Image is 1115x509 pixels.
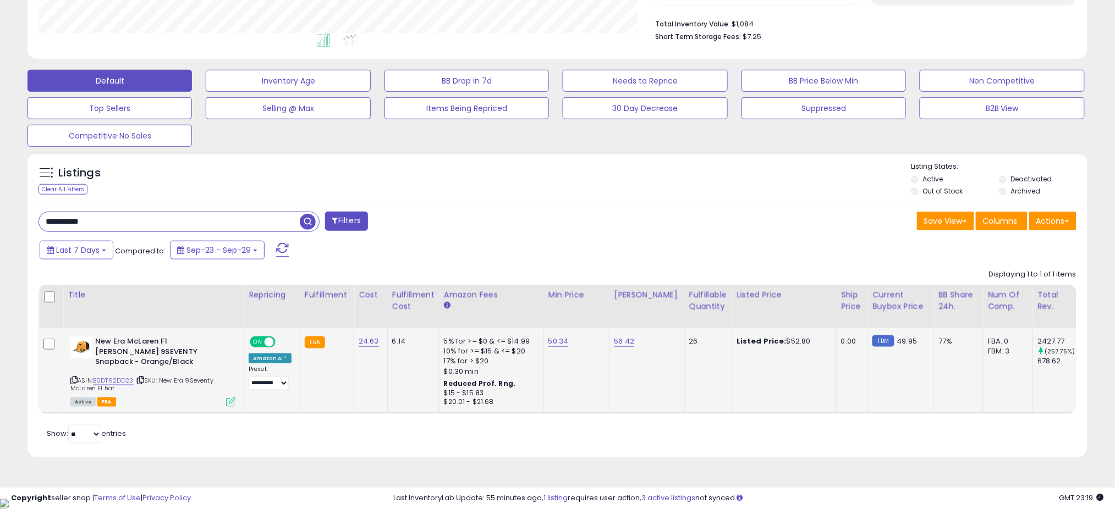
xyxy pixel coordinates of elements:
[655,16,1068,30] li: $1,084
[359,336,379,347] a: 24.63
[897,336,918,346] span: 49.95
[249,366,292,390] div: Preset:
[655,32,741,41] b: Short Term Storage Fees:
[40,241,113,259] button: Last 7 Days
[737,336,828,346] div: $52.80
[206,97,370,119] button: Selling @ Max
[1037,336,1082,346] div: 2427.77
[70,336,235,406] div: ASIN:
[548,289,605,301] div: Min Price
[249,353,292,363] div: Amazon AI *
[444,336,535,346] div: 5% for >= $0 & <= $14.99
[737,336,787,346] b: Listed Price:
[988,336,1024,346] div: FBA: 0
[938,336,975,346] div: 77%
[70,376,213,392] span: | SKU: New Era 9Seventy McLaren F1 hat
[444,301,451,311] small: Amazon Fees.
[976,212,1028,230] button: Columns
[741,70,906,92] button: BB Price Below Min
[28,97,192,119] button: Top Sellers
[11,493,191,504] div: seller snap | |
[548,336,569,347] a: 50.34
[56,245,100,256] span: Last 7 Days
[251,338,265,347] span: ON
[841,289,863,312] div: Ship Price
[743,31,761,42] span: $7.25
[1037,356,1082,366] div: 678.62
[325,212,368,231] button: Filters
[393,493,1104,504] div: Last InventoryLab Update: 55 minutes ago, requires user action, not synced.
[305,289,349,301] div: Fulfillment
[1010,174,1052,184] label: Deactivated
[444,289,539,301] div: Amazon Fees
[1059,493,1104,503] span: 2025-10-7 23:19 GMT
[274,338,292,347] span: OFF
[543,493,568,503] a: 1 listing
[872,335,894,347] small: FBM
[70,336,92,358] img: 41dLPxR9QuL._SL40_.jpg
[655,19,730,29] b: Total Inventory Value:
[28,70,192,92] button: Default
[444,389,535,398] div: $15 - $15.83
[93,376,134,385] a: B0DT92DD23
[641,493,695,503] a: 3 active listings
[385,70,549,92] button: BB Drop in 7d
[741,97,906,119] button: Suppressed
[917,212,974,230] button: Save View
[923,174,943,184] label: Active
[206,70,370,92] button: Inventory Age
[737,289,832,301] div: Listed Price
[614,289,680,301] div: [PERSON_NAME]
[305,336,325,348] small: FBA
[94,493,141,503] a: Terms of Use
[444,367,535,377] div: $0.30 min
[39,184,87,195] div: Clear All Filters
[444,397,535,407] div: $20.01 - $21.68
[1010,186,1040,196] label: Archived
[97,397,116,407] span: FBA
[58,165,101,181] h5: Listings
[923,186,963,196] label: Out of Stock
[614,336,635,347] a: 56.42
[47,428,126,439] span: Show: entries
[920,97,1084,119] button: B2B View
[186,245,251,256] span: Sep-23 - Sep-29
[988,346,1024,356] div: FBM: 3
[444,346,535,356] div: 10% for >= $15 & <= $20
[95,336,229,370] b: New Era McLaren F1 [PERSON_NAME] 9SEVENTY Snapback - Orange/Black
[988,289,1028,312] div: Num of Comp.
[911,162,1087,172] p: Listing States:
[444,356,535,366] div: 17% for > $20
[989,269,1076,280] div: Displaying 1 to 1 of 1 items
[249,289,295,301] div: Repricing
[1037,289,1078,312] div: Total Rev.
[689,336,723,346] div: 26
[115,246,166,256] span: Compared to:
[170,241,265,259] button: Sep-23 - Sep-29
[1029,212,1076,230] button: Actions
[359,289,383,301] div: Cost
[68,289,239,301] div: Title
[444,379,516,388] b: Reduced Prof. Rng.
[841,336,859,346] div: 0.00
[872,289,929,312] div: Current Buybox Price
[920,70,1084,92] button: Non Competitive
[392,336,431,346] div: 6.14
[70,397,96,407] span: All listings currently available for purchase on Amazon
[142,493,191,503] a: Privacy Policy
[563,70,727,92] button: Needs to Reprice
[392,289,435,312] div: Fulfillment Cost
[983,215,1018,226] span: Columns
[1045,347,1075,356] small: (257.75%)
[563,97,727,119] button: 30 Day Decrease
[938,289,979,312] div: BB Share 24h.
[385,97,549,119] button: Items Being Repriced
[28,125,192,147] button: Competitive No Sales
[689,289,727,312] div: Fulfillable Quantity
[11,493,51,503] strong: Copyright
